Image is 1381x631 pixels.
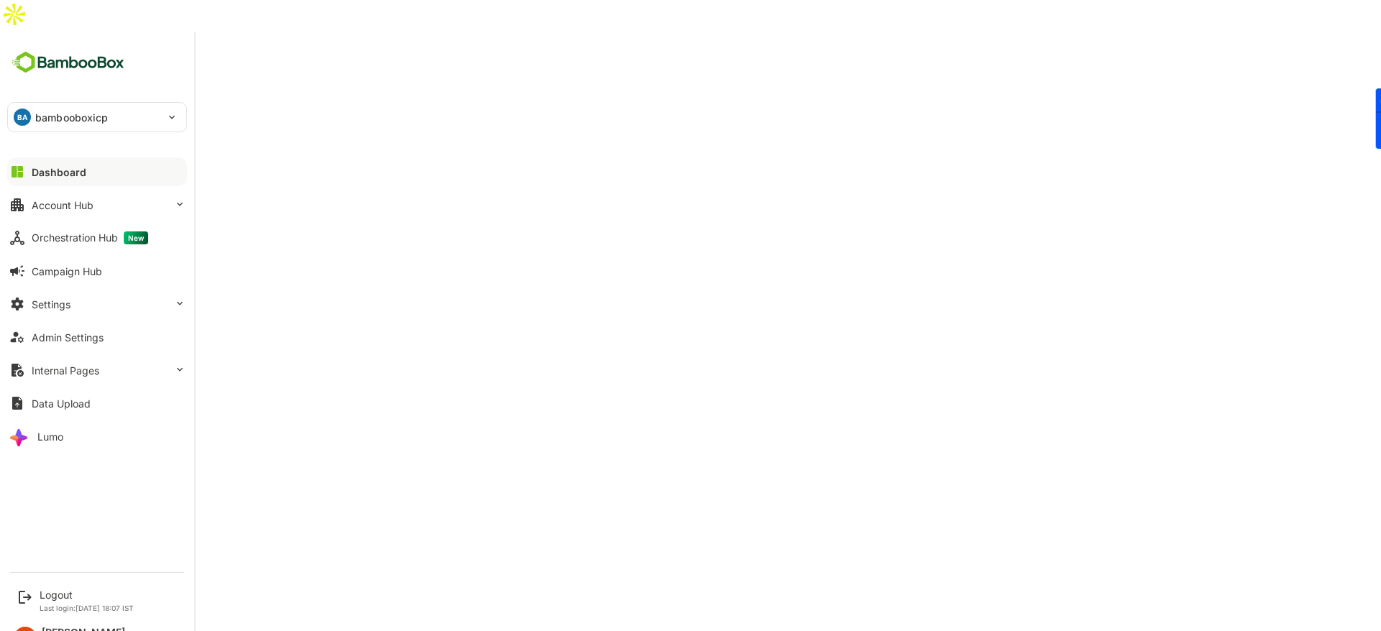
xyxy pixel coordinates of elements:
img: BambooboxFullLogoMark.5f36c76dfaba33ec1ec1367b70bb1252.svg [7,49,129,76]
div: Dashboard [32,166,86,178]
p: bambooboxicp [35,110,109,125]
div: BAbambooboxicp [8,103,186,132]
div: Internal Pages [32,364,99,377]
p: Last login: [DATE] 18:07 IST [40,604,134,612]
button: Orchestration HubNew [7,224,187,252]
span: New [124,231,148,244]
button: Account Hub [7,190,187,219]
button: Admin Settings [7,323,187,351]
div: Logout [40,589,134,601]
button: Data Upload [7,389,187,418]
button: Settings [7,290,187,318]
div: Account Hub [32,199,94,211]
div: Data Upload [32,397,91,410]
div: Lumo [37,430,63,443]
button: Campaign Hub [7,257,187,285]
button: Internal Pages [7,356,187,384]
div: Orchestration Hub [32,231,148,244]
button: Dashboard [7,157,187,186]
div: Campaign Hub [32,265,102,277]
div: Settings [32,298,70,310]
div: Admin Settings [32,331,104,344]
button: Lumo [7,422,187,451]
div: BA [14,109,31,126]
